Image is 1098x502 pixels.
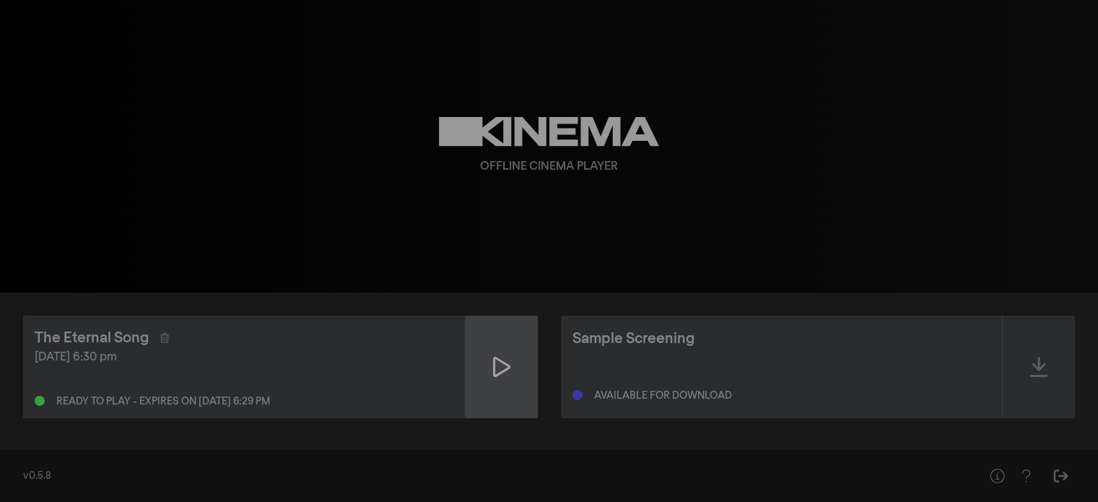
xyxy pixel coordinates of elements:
[1046,462,1075,490] button: Sign Out
[982,462,1011,490] button: Help
[56,397,270,407] div: Ready to play - expires on [DATE] 6:29 pm
[23,469,954,484] div: v0.5.8
[35,327,149,349] div: The Eternal Song
[35,349,453,366] div: [DATE] 6:30 pm
[572,328,694,350] div: Sample Screening
[594,391,732,401] div: Available for download
[1011,462,1040,490] button: Help
[480,158,618,176] div: Offline Cinema Player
